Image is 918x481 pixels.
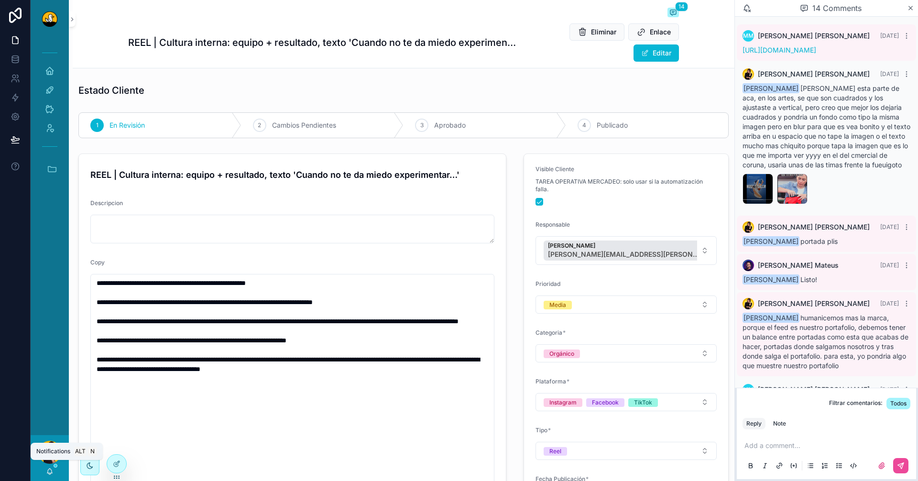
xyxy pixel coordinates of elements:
[258,121,261,129] span: 2
[109,120,145,130] span: En Revisión
[548,242,701,250] span: [PERSON_NAME]
[586,397,624,407] button: Unselect FACEBOOK
[535,393,717,411] button: Select Button
[420,121,424,129] span: 3
[743,275,817,284] span: Listo!
[650,27,671,37] span: Enlace
[569,23,624,41] button: Eliminar
[544,446,567,456] button: Unselect REEL
[90,199,123,207] span: Descripcion
[634,398,652,407] div: TikTok
[535,329,562,336] span: Categoria
[743,83,799,93] span: [PERSON_NAME]
[544,349,580,358] button: Unselect ORGANICO
[758,299,870,308] span: [PERSON_NAME] [PERSON_NAME]
[535,295,717,314] button: Select Button
[773,420,786,427] div: Note
[549,301,566,309] div: Media
[535,344,717,362] button: Select Button
[549,447,561,456] div: Reel
[758,31,870,41] span: [PERSON_NAME] [PERSON_NAME]
[743,46,816,54] a: [URL][DOMAIN_NAME]
[75,448,86,455] span: Alt
[96,121,98,129] span: 1
[769,418,790,429] button: Note
[535,442,717,460] button: Select Button
[535,165,574,173] span: Visible Cliente
[829,399,883,409] span: Filtrar comentarios:
[886,398,910,409] button: Todos
[548,250,701,259] span: [PERSON_NAME][EMAIL_ADDRESS][PERSON_NAME][DOMAIN_NAME]
[743,418,765,429] button: Reply
[628,397,658,407] button: Unselect TIK_TOK
[535,280,560,287] span: Prioridad
[743,274,799,284] span: [PERSON_NAME]
[90,168,494,181] h4: REEL | Cultura interna: equipo + resultado, texto 'Cuando no te da miedo experimentar…'
[812,2,862,14] span: 14 Comments
[582,121,586,129] span: 4
[880,223,899,230] span: [DATE]
[597,120,628,130] span: Publicado
[634,44,679,62] button: Editar
[591,27,616,37] span: Eliminar
[743,386,754,394] span: MM
[128,36,517,49] h1: REEL | Cultura interna: equipo + resultado, texto 'Cuando no te da miedo experimentar…'
[78,84,144,97] h1: Estado Cliente
[544,240,715,261] button: Unselect 7
[535,426,547,434] span: Tipo
[758,385,870,394] span: [PERSON_NAME] [PERSON_NAME]
[535,178,717,193] span: TAREA OPERATIVA MERCADEO: solo usar si la automatización falla.
[880,262,899,269] span: [DATE]
[544,397,582,407] button: Unselect INSTAGRAM
[535,236,717,265] button: Select Button
[743,32,754,40] span: MM
[272,120,336,130] span: Cambios Pendientes
[880,32,899,39] span: [DATE]
[743,314,908,370] span: humanicemos mas la marca, porque el feed es nuestro portafolio, debemos tener un balance entre po...
[36,448,70,455] span: Notifications
[434,120,466,130] span: Aprobado
[880,300,899,307] span: [DATE]
[549,398,577,407] div: Instagram
[535,221,570,228] span: Responsable
[592,398,619,407] div: Facebook
[758,222,870,232] span: [PERSON_NAME] [PERSON_NAME]
[675,2,688,11] span: 14
[743,84,910,169] span: [PERSON_NAME] esta parte de aca, en los artes, se que son cuadrados y los ajustaste a vertical, p...
[42,11,57,27] img: App logo
[880,386,899,393] span: [DATE]
[758,261,839,270] span: [PERSON_NAME] Mateus
[667,8,679,19] button: 14
[535,378,566,385] span: Plataforma
[88,448,96,455] span: N
[90,259,105,266] span: Copy
[758,69,870,79] span: [PERSON_NAME] [PERSON_NAME]
[549,350,574,358] div: Orgánico
[31,38,69,196] div: scrollable content
[628,23,679,41] button: Enlace
[743,313,799,323] span: [PERSON_NAME]
[743,236,799,246] span: [PERSON_NAME]
[743,237,838,245] span: portada plis
[880,70,899,77] span: [DATE]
